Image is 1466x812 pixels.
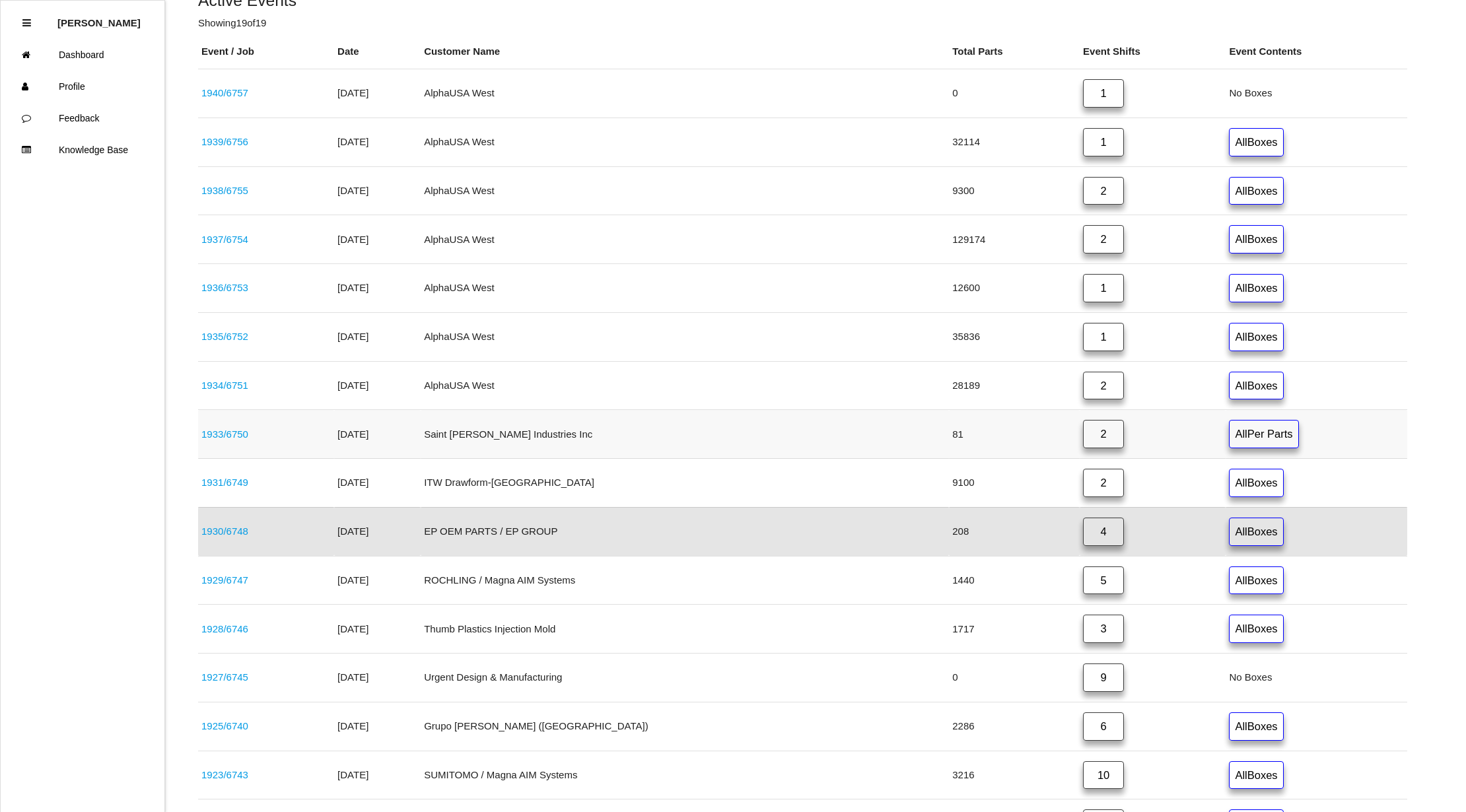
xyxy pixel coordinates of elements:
[949,166,1080,215] td: 9300
[1083,79,1124,108] a: 1
[198,16,1407,31] p: Showing 19 of 19
[421,118,949,166] td: AlphaUSA West
[1229,323,1283,351] a: AllBoxes
[1229,177,1283,205] a: AllBoxes
[949,702,1080,751] td: 2286
[334,410,421,459] td: [DATE]
[949,556,1080,605] td: 1440
[334,507,421,556] td: [DATE]
[949,605,1080,654] td: 1717
[421,702,949,751] td: Grupo [PERSON_NAME] ([GEOGRAPHIC_DATA])
[1083,420,1124,448] a: 2
[1083,128,1124,156] a: 1
[334,459,421,508] td: [DATE]
[334,751,421,799] td: [DATE]
[421,34,949,69] th: Customer Name
[198,34,334,69] th: Event / Job
[1083,615,1124,643] a: 3
[1,134,164,166] a: Knowledge Base
[201,769,248,780] a: 1923/6743
[334,118,421,166] td: [DATE]
[421,556,949,605] td: ROCHLING / Magna AIM Systems
[1083,663,1124,692] a: 9
[1083,323,1124,351] a: 1
[949,215,1080,264] td: 129174
[1226,69,1407,118] td: No Boxes
[1083,566,1124,595] a: 5
[201,185,248,196] a: 1938/6755
[949,264,1080,313] td: 12600
[57,7,141,28] p: Diana Harris
[1083,469,1124,497] a: 2
[421,312,949,361] td: AlphaUSA West
[1,71,164,102] a: Profile
[949,312,1080,361] td: 35836
[334,556,421,605] td: [DATE]
[201,574,248,586] a: 1929/6747
[1229,615,1283,643] a: AllBoxes
[421,166,949,215] td: AlphaUSA West
[949,459,1080,508] td: 9100
[334,264,421,313] td: [DATE]
[949,361,1080,410] td: 28189
[334,34,421,69] th: Date
[421,361,949,410] td: AlphaUSA West
[1229,761,1283,790] a: AllBoxes
[1229,128,1283,156] a: AllBoxes
[421,751,949,799] td: SUMITOMO / Magna AIM Systems
[949,118,1080,166] td: 32114
[421,507,949,556] td: EP OEM PARTS / EP GROUP
[949,410,1080,459] td: 81
[421,215,949,264] td: AlphaUSA West
[201,380,248,391] a: 1934/6751
[1,39,164,71] a: Dashboard
[421,605,949,654] td: Thumb Plastics Injection Mold
[201,234,248,245] a: 1937/6754
[201,428,248,440] a: 1933/6750
[949,69,1080,118] td: 0
[1083,225,1124,254] a: 2
[421,69,949,118] td: AlphaUSA West
[1083,372,1124,400] a: 2
[201,136,248,147] a: 1939/6756
[334,215,421,264] td: [DATE]
[22,7,31,39] div: Close
[1229,518,1283,546] a: AllBoxes
[1229,420,1298,448] a: AllPer Parts
[334,166,421,215] td: [DATE]
[334,361,421,410] td: [DATE]
[334,69,421,118] td: [DATE]
[334,605,421,654] td: [DATE]
[1080,34,1226,69] th: Event Shifts
[1083,761,1124,790] a: 10
[201,87,248,98] a: 1940/6757
[1,102,164,134] a: Feedback
[1229,274,1283,302] a: AllBoxes
[421,459,949,508] td: ITW Drawform-[GEOGRAPHIC_DATA]
[421,410,949,459] td: Saint [PERSON_NAME] Industries Inc
[201,331,248,342] a: 1935/6752
[1083,712,1124,741] a: 6
[1229,469,1283,497] a: AllBoxes
[949,751,1080,799] td: 3216
[949,34,1080,69] th: Total Parts
[949,654,1080,702] td: 0
[1229,372,1283,400] a: AllBoxes
[201,282,248,293] a: 1936/6753
[1229,712,1283,741] a: AllBoxes
[201,477,248,488] a: 1931/6749
[334,702,421,751] td: [DATE]
[1226,34,1407,69] th: Event Contents
[1083,274,1124,302] a: 1
[1229,566,1283,595] a: AllBoxes
[421,264,949,313] td: AlphaUSA West
[1083,518,1124,546] a: 4
[201,525,248,537] a: 1930/6748
[201,671,248,683] a: 1927/6745
[334,312,421,361] td: [DATE]
[1226,654,1407,702] td: No Boxes
[421,654,949,702] td: Urgent Design & Manufacturing
[201,623,248,634] a: 1928/6746
[1229,225,1283,254] a: AllBoxes
[949,507,1080,556] td: 208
